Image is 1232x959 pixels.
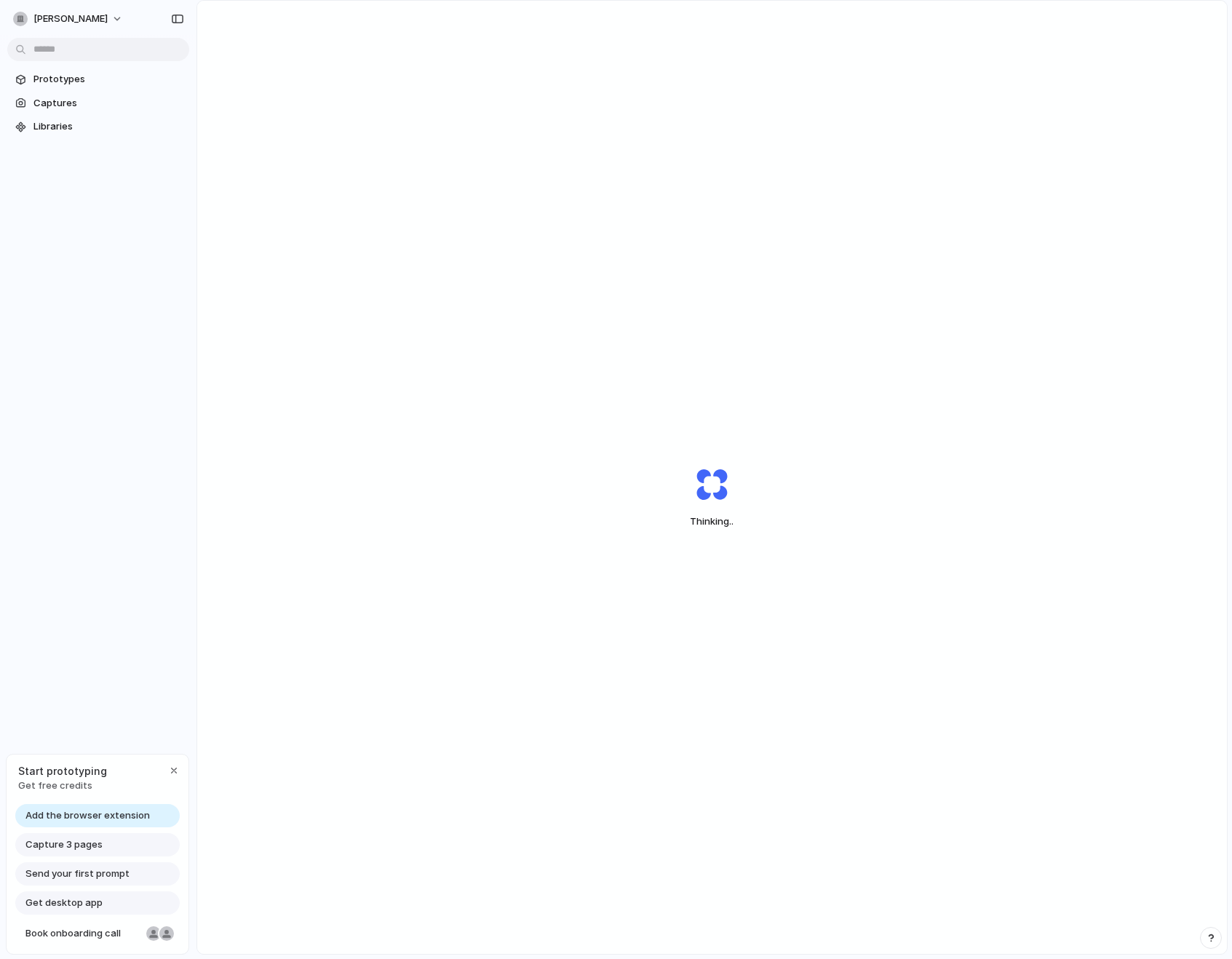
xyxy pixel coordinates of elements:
[729,515,734,527] span: ..
[18,763,107,779] span: Start prototyping
[15,922,180,945] a: Book onboarding call
[33,96,183,111] span: Captures
[33,119,183,134] span: Libraries
[18,779,107,793] span: Get free credits
[25,926,140,941] span: Book onboarding call
[33,72,183,87] span: Prototypes
[7,68,189,90] a: Prototypes
[7,116,189,138] a: Libraries
[25,837,103,852] span: Capture 3 pages
[15,804,180,827] a: Add the browser extension
[15,891,180,915] a: Get desktop app
[662,514,763,529] span: Thinking
[25,808,150,823] span: Add the browser extension
[25,896,103,910] span: Get desktop app
[145,925,162,942] div: Nicole Kubica
[33,12,108,26] span: [PERSON_NAME]
[7,92,189,114] a: Captures
[158,925,175,942] div: Christian Iacullo
[7,7,130,31] button: [PERSON_NAME]
[25,867,130,881] span: Send your first prompt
